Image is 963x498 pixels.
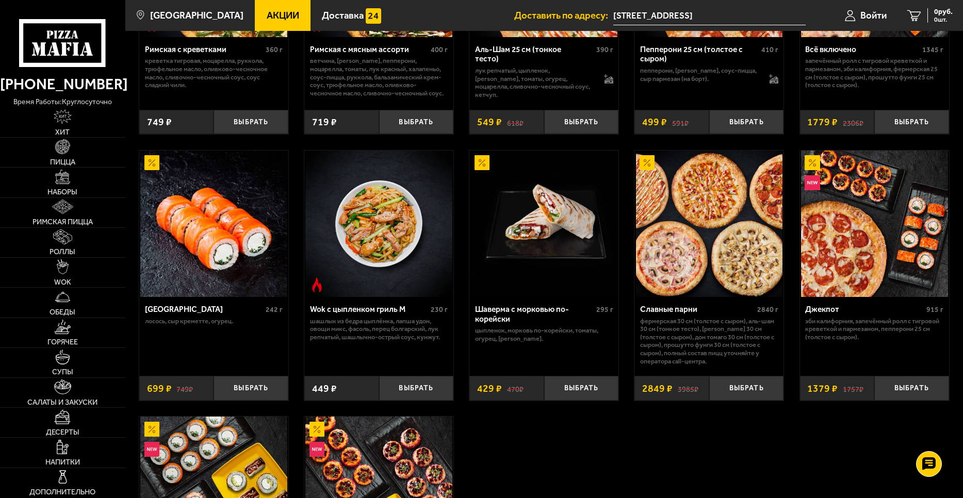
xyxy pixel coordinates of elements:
[477,384,502,393] span: 429 ₽
[843,384,863,393] s: 1757 ₽
[640,45,759,64] div: Пепперони 25 см (толстое с сыром)
[50,308,75,316] span: Обеды
[934,8,953,15] span: 0 руб.
[145,57,283,89] p: креветка тигровая, моцарелла, руккола, трюфельное масло, оливково-чесночное масло, сливочно-чесно...
[312,384,337,393] span: 449 ₽
[431,305,448,314] span: 230 г
[379,376,454,401] button: Выбрать
[544,110,619,135] button: Выбрать
[310,57,448,97] p: ветчина, [PERSON_NAME], пепперони, моцарелла, томаты, лук красный, халапеньо, соус-пицца, руккола...
[147,384,172,393] span: 699 ₽
[310,45,429,55] div: Римская с мясным ассорти
[640,67,759,82] p: пепперони, [PERSON_NAME], соус-пицца, сыр пармезан (на борт).
[379,110,454,135] button: Выбрать
[214,110,288,135] button: Выбрать
[757,305,778,314] span: 2840 г
[709,110,784,135] button: Выбрать
[147,117,172,127] span: 749 ₽
[805,317,943,341] p: Эби Калифорния, Запечённый ролл с тигровой креветкой и пармезаном, Пепперони 25 см (толстое с сыр...
[29,488,95,495] span: Дополнительно
[475,67,594,98] p: лук репчатый, цыпленок, [PERSON_NAME], томаты, огурец, моцарелла, сливочно-чесночный соус, кетчуп.
[596,45,613,54] span: 390 г
[805,45,920,55] div: Всё включено
[50,158,75,165] span: Пицца
[805,175,820,190] img: Новинка
[475,305,594,324] div: Шаверма с морковью по-корейски
[805,305,924,314] div: Джекпот
[926,305,943,314] span: 915 г
[145,305,264,314] div: [GEOGRAPHIC_DATA]
[544,376,619,401] button: Выбрать
[54,278,71,286] span: WOK
[475,45,594,64] div: Аль-Шам 25 см (тонкое тесто)
[805,57,943,89] p: Запечённый ролл с тигровой креветкой и пармезаном, Эби Калифорния, Фермерская 25 см (толстое с сы...
[642,117,667,127] span: 499 ₽
[266,305,283,314] span: 242 г
[322,11,364,21] span: Доставка
[507,117,524,127] s: 618 ₽
[640,317,778,365] p: Фермерская 30 см (толстое с сыром), Аль-Шам 30 см (тонкое тесто), [PERSON_NAME] 30 см (толстое с ...
[366,8,381,23] img: 15daf4d41897b9f0e9f617042186c801.svg
[305,151,452,297] img: Wok с цыпленком гриль M
[214,376,288,401] button: Выбрать
[642,384,673,393] span: 2849 ₽
[807,117,838,127] span: 1779 ₽
[55,128,70,136] span: Хит
[46,428,79,436] span: Десерты
[934,16,953,23] span: 0 шт.
[266,45,283,54] span: 360 г
[139,151,288,297] a: АкционныйФиладельфия
[640,305,755,314] div: Славные парни
[874,376,949,401] button: Выбрать
[514,11,613,21] span: Доставить по адресу:
[309,442,324,457] img: Новинка
[309,422,324,437] img: Акционный
[309,277,324,292] img: Острое блюдо
[800,151,949,297] a: АкционныйНовинкаДжекпот
[874,110,949,135] button: Выбрать
[477,117,502,127] span: 549 ₽
[144,442,159,457] img: Новинка
[634,151,784,297] a: АкционныйСлавные парни
[45,458,80,466] span: Напитки
[761,45,778,54] span: 410 г
[47,188,77,195] span: Наборы
[176,384,193,393] s: 749 ₽
[596,305,613,314] span: 295 г
[145,317,283,325] p: лосось, Сыр креметте, огурец.
[144,422,159,437] img: Акционный
[310,317,448,341] p: шашлык из бедра цыплёнка, лапша удон, овощи микс, фасоль, перец болгарский, лук репчатый, шашлычн...
[475,155,489,170] img: Акционный
[312,117,337,127] span: 719 ₽
[807,384,838,393] span: 1379 ₽
[140,151,287,297] img: Филадельфия
[860,11,887,21] span: Войти
[613,6,806,25] input: Ваш адрес доставки
[145,45,264,55] div: Римская с креветками
[709,376,784,401] button: Выбрать
[267,11,299,21] span: Акции
[431,45,448,54] span: 400 г
[304,151,453,297] a: Острое блюдоWok с цыпленком гриль M
[843,117,863,127] s: 2306 ₽
[469,151,618,297] a: АкционныйШаверма с морковью по-корейски
[47,338,78,345] span: Горячее
[636,151,783,297] img: Славные парни
[50,248,75,255] span: Роллы
[52,368,73,375] span: Супы
[640,155,655,170] img: Акционный
[678,384,698,393] s: 3985 ₽
[922,45,943,54] span: 1345 г
[144,155,159,170] img: Акционный
[805,155,820,170] img: Акционный
[150,11,243,21] span: [GEOGRAPHIC_DATA]
[672,117,689,127] s: 591 ₽
[475,326,613,342] p: цыпленок, морковь по-корейски, томаты, огурец, [PERSON_NAME].
[310,305,429,314] div: Wok с цыпленком гриль M
[470,151,617,297] img: Шаверма с морковью по-корейски
[32,218,93,225] span: Римская пицца
[507,384,524,393] s: 470 ₽
[801,151,948,297] img: Джекпот
[27,399,97,406] span: Салаты и закуски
